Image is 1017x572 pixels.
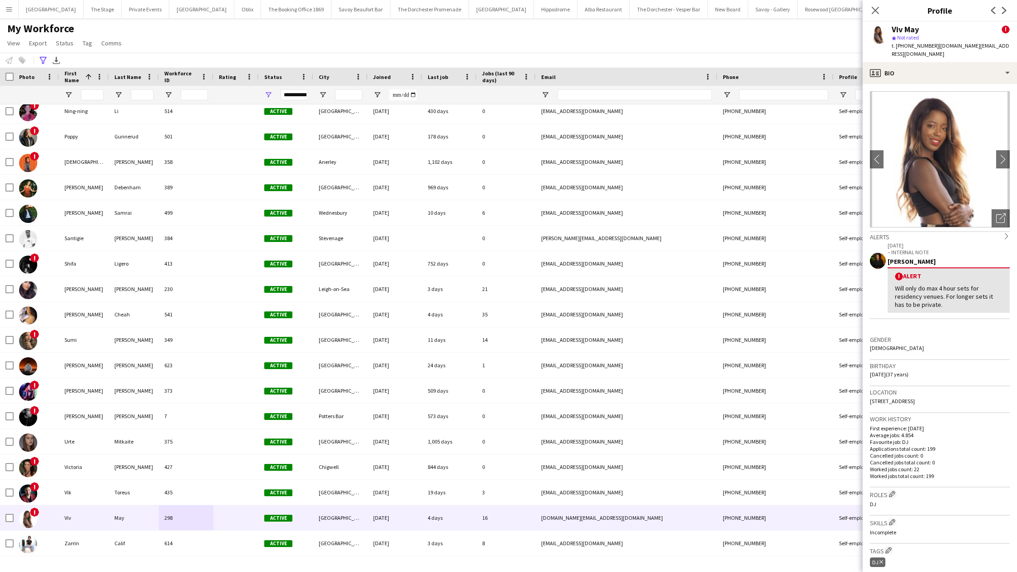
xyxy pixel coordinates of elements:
[368,276,422,301] div: [DATE]
[59,175,109,200] div: [PERSON_NAME]
[109,276,159,301] div: [PERSON_NAME]
[892,25,919,34] div: Viv May
[834,505,892,530] div: Self-employed Crew
[541,74,556,80] span: Email
[159,99,213,123] div: 514
[390,0,469,18] button: The Dorchester Promenade
[477,454,536,479] div: 0
[477,302,536,327] div: 35
[834,251,892,276] div: Self-employed Crew
[798,0,887,18] button: Rosewood [GEOGRAPHIC_DATA]
[159,429,213,454] div: 375
[264,74,282,80] span: Status
[313,302,368,327] div: [GEOGRAPHIC_DATA]
[59,302,109,327] div: [PERSON_NAME]
[834,327,892,352] div: Self-employed Crew
[19,179,37,197] img: Roxanna Debenham
[892,42,939,49] span: t. [PHONE_NUMBER]
[368,404,422,429] div: [DATE]
[482,70,519,84] span: Jobs (last 90 days)
[834,404,892,429] div: Self-employed Crew
[536,454,717,479] div: [EMAIL_ADDRESS][DOMAIN_NAME]
[59,124,109,149] div: Poppy
[477,175,536,200] div: 0
[30,152,39,161] span: !
[164,91,173,99] button: Open Filter Menu
[159,404,213,429] div: 7
[748,0,798,18] button: Savoy - Gallery
[536,531,717,556] div: [EMAIL_ADDRESS][DOMAIN_NAME]
[855,89,886,100] input: Profile Filter Input
[422,99,477,123] div: 430 days
[536,175,717,200] div: [EMAIL_ADDRESS][DOMAIN_NAME]
[422,454,477,479] div: 844 days
[261,0,331,18] button: The Booking Office 1869
[114,91,123,99] button: Open Filter Menu
[59,226,109,251] div: Santigie
[477,99,536,123] div: 0
[422,531,477,556] div: 3 days
[536,124,717,149] div: [EMAIL_ADDRESS][DOMAIN_NAME]
[368,302,422,327] div: [DATE]
[19,459,37,477] img: Victoria Jensen
[59,353,109,378] div: [PERSON_NAME]
[870,425,1010,432] p: First experience: [DATE]
[109,175,159,200] div: Debenham
[109,251,159,276] div: Ligero
[870,231,1010,241] div: Alerts
[25,37,50,49] a: Export
[834,200,892,225] div: Self-employed Crew
[114,74,141,80] span: Last Name
[109,531,159,556] div: Calif
[313,454,368,479] div: Chigwell
[422,505,477,530] div: 4 days
[739,89,828,100] input: Phone Filter Input
[159,505,213,530] div: 298
[264,91,272,99] button: Open Filter Menu
[313,124,368,149] div: [GEOGRAPHIC_DATA]
[264,159,292,166] span: Active
[1002,25,1010,34] span: !
[59,429,109,454] div: Urte
[368,429,422,454] div: [DATE]
[717,531,834,556] div: [PHONE_NUMBER]
[717,99,834,123] div: [PHONE_NUMBER]
[373,91,381,99] button: Open Filter Menu
[422,404,477,429] div: 573 days
[101,39,122,47] span: Comms
[109,149,159,174] div: [PERSON_NAME]
[319,91,327,99] button: Open Filter Menu
[477,149,536,174] div: 0
[834,149,892,174] div: Self-employed Crew
[834,531,892,556] div: Self-employed Crew
[7,39,20,47] span: View
[717,404,834,429] div: [PHONE_NUMBER]
[870,557,885,567] div: DJ
[536,99,717,123] div: [EMAIL_ADDRESS][DOMAIN_NAME]
[109,480,159,505] div: Toreus
[313,276,368,301] div: Leigh-on-Sea
[870,388,1010,396] h3: Location
[109,404,159,429] div: [PERSON_NAME]
[870,398,915,404] span: [STREET_ADDRESS]
[536,429,717,454] div: [EMAIL_ADDRESS][DOMAIN_NAME]
[264,108,292,115] span: Active
[536,378,717,403] div: [EMAIL_ADDRESS][DOMAIN_NAME]
[19,281,37,299] img: Sophie Lovell Anderson
[19,103,37,121] img: Ning-ning Li
[422,276,477,301] div: 3 days
[422,175,477,200] div: 969 days
[59,276,109,301] div: [PERSON_NAME]
[469,0,534,18] button: [GEOGRAPHIC_DATA]
[863,62,1017,84] div: Bio
[313,378,368,403] div: [GEOGRAPHIC_DATA]
[159,251,213,276] div: 413
[313,200,368,225] div: Wednesbury
[368,200,422,225] div: [DATE]
[19,510,37,528] img: Viv May
[870,415,1010,423] h3: Work history
[264,235,292,242] span: Active
[717,276,834,301] div: [PHONE_NUMBER]
[109,505,159,530] div: May
[422,327,477,352] div: 11 days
